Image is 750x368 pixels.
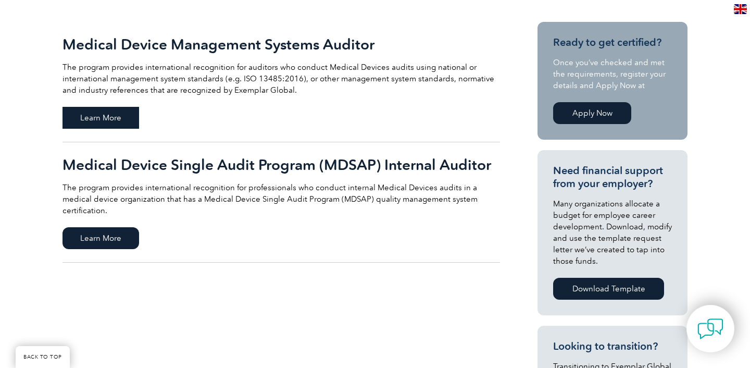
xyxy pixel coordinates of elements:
p: Once you’ve checked and met the requirements, register your details and Apply Now at [553,57,672,91]
span: Learn More [63,227,139,249]
a: Apply Now [553,102,631,124]
span: Learn More [63,107,139,129]
p: The program provides international recognition for auditors who conduct Medical Devices audits us... [63,62,500,96]
p: The program provides international recognition for professionals who conduct internal Medical Dev... [63,182,500,216]
h3: Ready to get certified? [553,36,672,49]
a: Medical Device Single Audit Program (MDSAP) Internal Auditor The program provides international r... [63,142,500,263]
h2: Medical Device Management Systems Auditor [63,36,500,53]
h3: Need financial support from your employer? [553,164,672,190]
img: en [734,4,747,14]
img: contact-chat.png [697,316,723,342]
p: Many organizations allocate a budget for employee career development. Download, modify and use th... [553,198,672,267]
h2: Medical Device Single Audit Program (MDSAP) Internal Auditor [63,156,500,173]
h3: Looking to transition? [553,340,672,353]
a: Medical Device Management Systems Auditor The program provides international recognition for audi... [63,22,500,142]
a: Download Template [553,278,664,300]
a: BACK TO TOP [16,346,70,368]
